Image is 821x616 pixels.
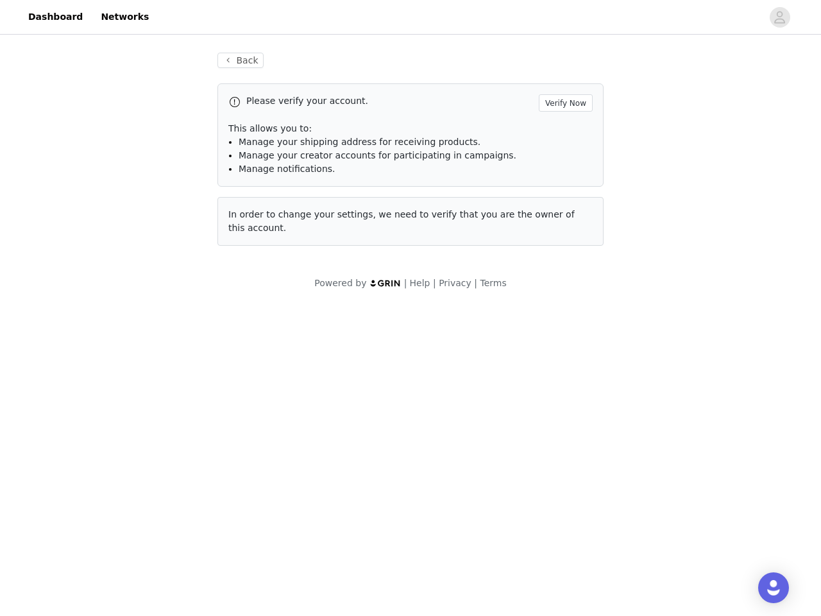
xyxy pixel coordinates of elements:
a: Terms [480,278,506,288]
button: Back [217,53,264,68]
span: Powered by [314,278,366,288]
a: Help [410,278,430,288]
span: Manage notifications. [239,164,335,174]
a: Privacy [439,278,471,288]
a: Dashboard [21,3,90,31]
p: This allows you to: [228,122,593,135]
p: Please verify your account. [246,94,534,108]
span: | [474,278,477,288]
div: avatar [774,7,786,28]
span: Manage your creator accounts for participating in campaigns. [239,150,516,160]
img: logo [369,279,402,287]
span: | [404,278,407,288]
span: | [433,278,436,288]
a: Networks [93,3,157,31]
span: In order to change your settings, we need to verify that you are the owner of this account. [228,209,575,233]
div: Open Intercom Messenger [758,572,789,603]
button: Verify Now [539,94,593,112]
span: Manage your shipping address for receiving products. [239,137,480,147]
